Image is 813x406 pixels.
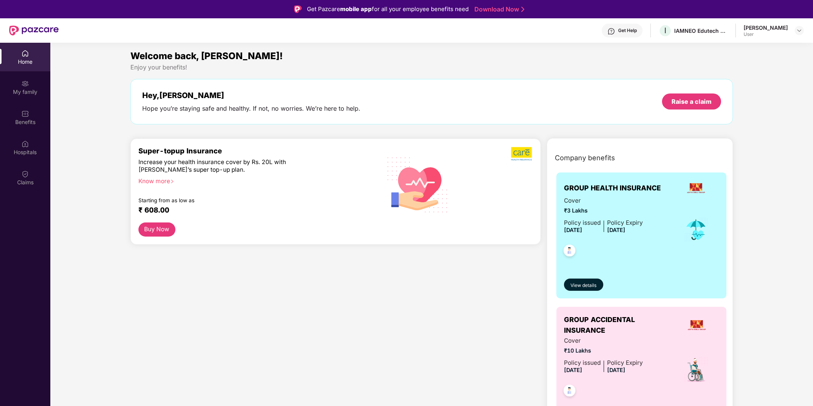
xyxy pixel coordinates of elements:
[564,346,643,355] span: ₹10 Lakhs
[9,26,59,35] img: New Pazcare Logo
[683,356,709,383] img: icon
[672,97,712,106] div: Raise a claim
[664,26,666,35] span: I
[744,24,788,31] div: [PERSON_NAME]
[607,367,625,373] span: [DATE]
[607,27,615,35] img: svg+xml;base64,PHN2ZyBpZD0iSGVscC0zMngzMiIgeG1sbnM9Imh0dHA6Ly93d3cudzMub3JnLzIwMDAvc3ZnIiB3aWR0aD...
[564,196,643,205] span: Cover
[138,147,368,155] div: Super-topup Insurance
[138,222,175,237] button: Buy Now
[138,206,361,215] div: ₹ 608.00
[744,31,788,37] div: User
[564,183,661,193] span: GROUP HEALTH INSURANCE
[142,105,360,113] div: Hope you’re staying safe and healthy. If not, no worries. We’re here to help.
[564,218,601,227] div: Policy issued
[684,217,709,242] img: icon
[570,282,596,289] span: View details
[607,218,643,227] div: Policy Expiry
[674,27,728,34] div: IAMNEO Edutech Private Limited
[142,91,360,100] div: Hey, [PERSON_NAME]
[618,27,637,34] div: Get Help
[607,227,625,233] span: [DATE]
[564,314,675,336] span: GROUP ACCIDENTAL INSURANCE
[21,140,29,148] img: svg+xml;base64,PHN2ZyBpZD0iSG9zcGl0YWxzIiB4bWxucz0iaHR0cDovL3d3dy53My5vcmcvMjAwMC9zdmciIHdpZHRoPS...
[21,110,29,118] img: svg+xml;base64,PHN2ZyBpZD0iQmVuZWZpdHMiIHhtbG5zPSJodHRwOi8vd3d3LnczLm9yZy8yMDAwL3N2ZyIgd2lkdGg9Ij...
[340,5,372,13] strong: mobile app
[381,147,454,221] img: svg+xml;base64,PHN2ZyB4bWxucz0iaHR0cDovL3d3dy53My5vcmcvMjAwMC9zdmciIHhtbG5zOnhsaW5rPSJodHRwOi8vd3...
[564,367,582,373] span: [DATE]
[21,170,29,178] img: svg+xml;base64,PHN2ZyBpZD0iQ2xhaW0iIHhtbG5zPSJodHRwOi8vd3d3LnczLm9yZy8yMDAwL3N2ZyIgd2lkdGg9IjIwIi...
[307,5,469,14] div: Get Pazcare for all your employee benefits need
[521,5,524,13] img: Stroke
[138,177,364,183] div: Know more
[564,206,643,215] span: ₹3 Lakhs
[564,279,603,291] button: View details
[564,358,601,367] div: Policy issued
[607,358,643,367] div: Policy Expiry
[294,5,302,13] img: Logo
[560,242,579,261] img: svg+xml;base64,PHN2ZyB4bWxucz0iaHR0cDovL3d3dy53My5vcmcvMjAwMC9zdmciIHdpZHRoPSI0OC45NDMiIGhlaWdodD...
[560,382,579,401] img: svg+xml;base64,PHN2ZyB4bWxucz0iaHR0cDovL3d3dy53My5vcmcvMjAwMC9zdmciIHdpZHRoPSI0OC45NDMiIGhlaWdodD...
[21,80,29,87] img: svg+xml;base64,PHN2ZyB3aWR0aD0iMjAiIGhlaWdodD0iMjAiIHZpZXdCb3g9IjAgMCAyMCAyMCIgZmlsbD0ibm9uZSIgeG...
[511,147,533,161] img: b5dec4f62d2307b9de63beb79f102df3.png
[564,336,643,345] span: Cover
[21,50,29,57] img: svg+xml;base64,PHN2ZyBpZD0iSG9tZSIgeG1sbnM9Imh0dHA6Ly93d3cudzMub3JnLzIwMDAvc3ZnIiB3aWR0aD0iMjAiIG...
[138,158,336,174] div: Increase your health insurance cover by Rs. 20L with [PERSON_NAME]’s super top-up plan.
[474,5,522,13] a: Download Now
[138,197,336,203] div: Starting from as low as
[130,63,733,71] div: Enjoy your benefits!
[686,178,706,198] img: insurerLogo
[130,50,283,61] span: Welcome back, [PERSON_NAME]!
[555,153,615,163] span: Company benefits
[170,179,174,184] span: right
[796,27,802,34] img: svg+xml;base64,PHN2ZyBpZD0iRHJvcGRvd24tMzJ4MzIiIHhtbG5zPSJodHRwOi8vd3d3LnczLm9yZy8yMDAwL3N2ZyIgd2...
[564,227,582,233] span: [DATE]
[686,315,707,335] img: insurerLogo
